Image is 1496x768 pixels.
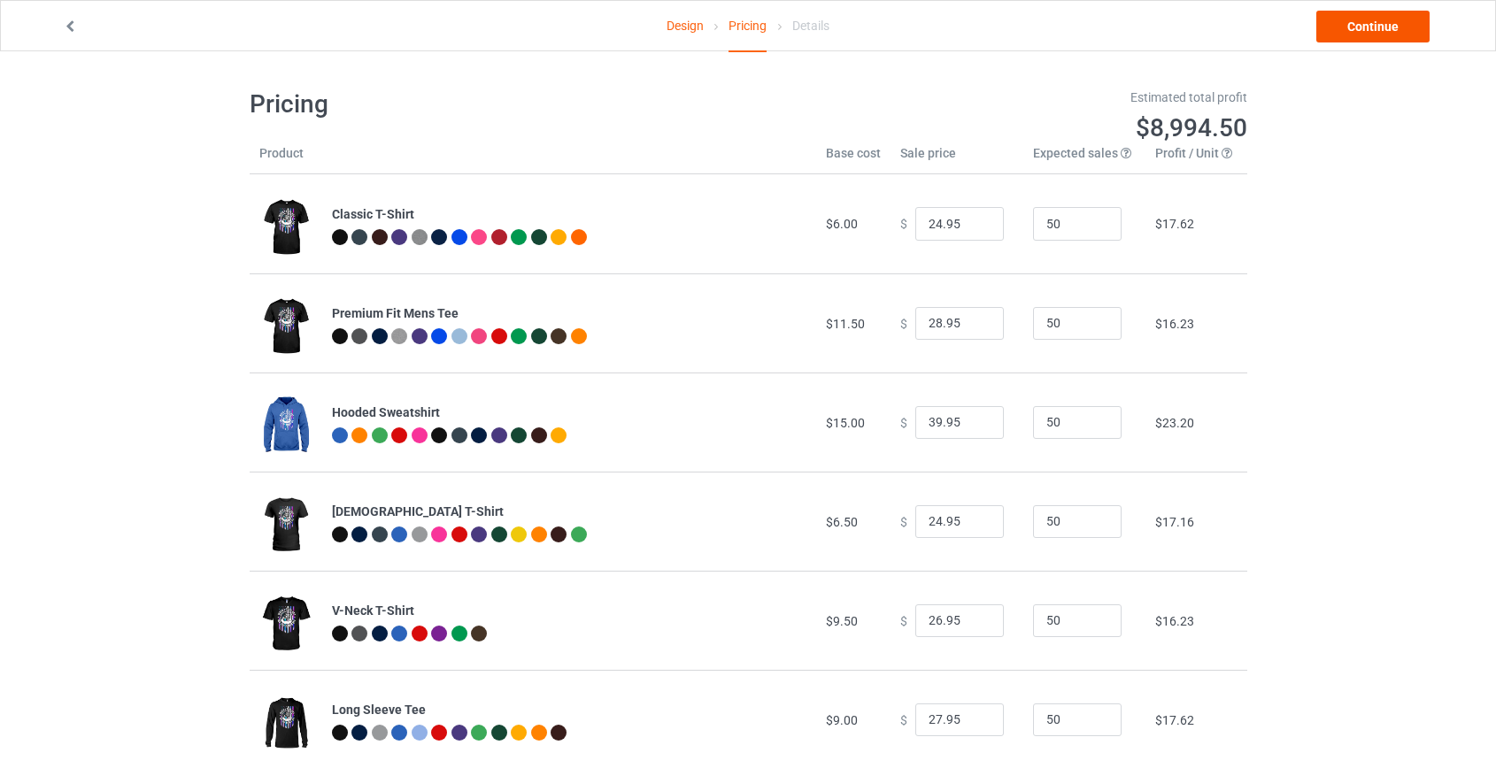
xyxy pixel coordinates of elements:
span: $ [900,613,907,627]
span: $ [900,316,907,330]
span: $6.50 [826,515,858,529]
span: $ [900,514,907,528]
div: Estimated total profit [760,88,1247,106]
div: Pricing [729,1,767,52]
span: $ [900,415,907,429]
span: $ [900,712,907,726]
th: Product [250,144,322,174]
th: Base cost [816,144,891,174]
span: $17.62 [1155,713,1194,727]
span: $8,994.50 [1136,113,1247,142]
b: [DEMOGRAPHIC_DATA] T-Shirt [332,504,504,518]
b: Hooded Sweatshirt [332,405,440,419]
a: Design [667,1,704,50]
span: $16.23 [1155,317,1194,331]
span: $11.50 [826,317,865,331]
b: Premium Fit Mens Tee [332,306,459,320]
b: Long Sleeve Tee [332,703,426,717]
th: Profit / Unit [1145,144,1246,174]
a: Continue [1316,11,1430,42]
th: Sale price [891,144,1023,174]
span: $23.20 [1155,416,1194,430]
span: $9.00 [826,713,858,727]
span: $15.00 [826,416,865,430]
span: $6.00 [826,217,858,231]
th: Expected sales [1023,144,1145,174]
h1: Pricing [250,88,736,120]
span: $17.16 [1155,515,1194,529]
div: Details [792,1,829,50]
b: V-Neck T-Shirt [332,603,414,618]
span: $ [900,217,907,231]
span: $16.23 [1155,614,1194,628]
img: heather_texture.png [412,229,428,245]
b: Classic T-Shirt [332,207,414,221]
img: heather_texture.png [391,328,407,344]
span: $17.62 [1155,217,1194,231]
span: $9.50 [826,614,858,628]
